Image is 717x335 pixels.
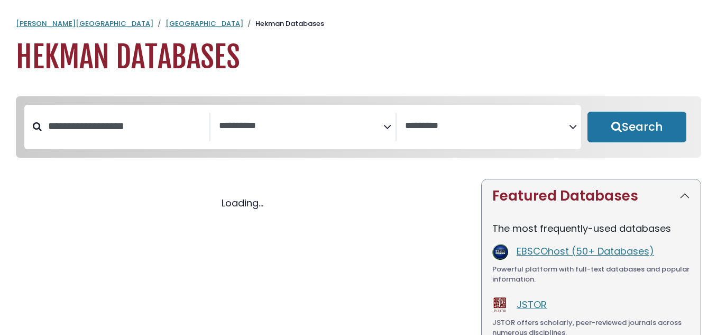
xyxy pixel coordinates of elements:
input: Search database by title or keyword [42,117,209,135]
textarea: Search [405,121,569,132]
a: [GEOGRAPHIC_DATA] [166,19,243,29]
button: Featured Databases [482,179,701,213]
li: Hekman Databases [243,19,324,29]
a: JSTOR [517,298,547,311]
button: Submit for Search Results [587,112,686,142]
nav: breadcrumb [16,19,701,29]
textarea: Search [219,121,383,132]
a: [PERSON_NAME][GEOGRAPHIC_DATA] [16,19,153,29]
p: The most frequently-used databases [492,221,690,236]
div: Powerful platform with full-text databases and popular information. [492,264,690,285]
nav: Search filters [16,96,701,158]
a: EBSCOhost (50+ Databases) [517,245,654,258]
h1: Hekman Databases [16,40,701,75]
div: Loading... [16,196,468,210]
